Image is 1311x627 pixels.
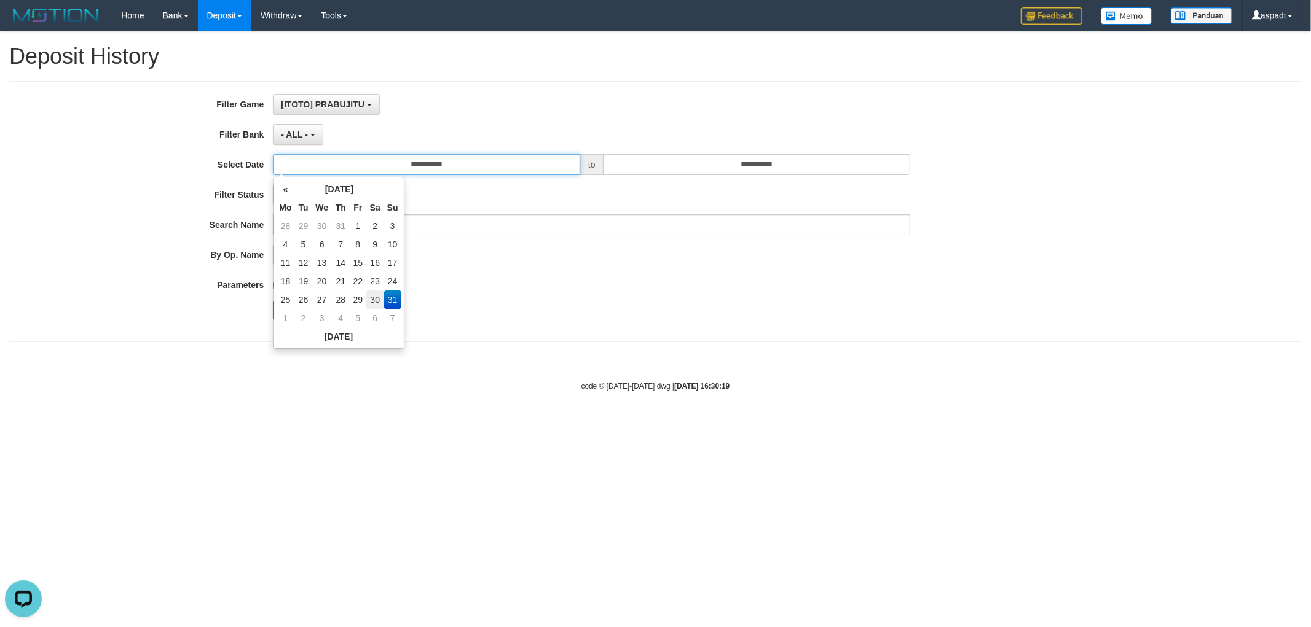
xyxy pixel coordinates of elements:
[273,94,380,115] button: [ITOTO] PRABUJITU
[674,382,730,391] strong: [DATE] 16:30:19
[276,272,294,290] td: 18
[366,217,384,235] td: 2
[384,272,401,290] td: 24
[295,235,312,254] td: 5
[384,309,401,327] td: 7
[295,217,312,235] td: 29
[312,254,332,272] td: 13
[273,124,323,145] button: - ALL -
[276,217,294,235] td: 28
[332,217,350,235] td: 31
[281,99,364,109] span: [ITOTO] PRABUJITU
[581,382,730,391] small: code © [DATE]-[DATE] dwg |
[1171,7,1232,24] img: panduan.png
[350,290,366,309] td: 29
[384,235,401,254] td: 10
[350,272,366,290] td: 22
[276,327,401,346] th: [DATE]
[384,290,401,309] td: 31
[276,254,294,272] td: 11
[312,309,332,327] td: 3
[366,235,384,254] td: 9
[295,309,312,327] td: 2
[295,290,312,309] td: 26
[295,254,312,272] td: 12
[312,272,332,290] td: 20
[350,217,366,235] td: 1
[384,254,401,272] td: 17
[366,198,384,217] th: Sa
[276,198,294,217] th: Mo
[295,198,312,217] th: Tu
[332,272,350,290] td: 21
[1101,7,1152,25] img: Button%20Memo.svg
[350,235,366,254] td: 8
[281,130,308,139] span: - ALL -
[580,154,604,175] span: to
[1021,7,1082,25] img: Feedback.jpg
[312,235,332,254] td: 6
[295,180,384,198] th: [DATE]
[384,217,401,235] td: 3
[312,198,332,217] th: We
[332,254,350,272] td: 14
[366,309,384,327] td: 6
[366,290,384,309] td: 30
[5,5,42,42] button: Open LiveChat chat widget
[312,290,332,309] td: 27
[312,217,332,235] td: 30
[276,290,294,309] td: 25
[366,254,384,272] td: 16
[295,272,312,290] td: 19
[332,309,350,327] td: 4
[350,198,366,217] th: Fr
[366,272,384,290] td: 23
[332,235,350,254] td: 7
[332,290,350,309] td: 28
[276,180,294,198] th: «
[384,198,401,217] th: Su
[332,198,350,217] th: Th
[350,254,366,272] td: 15
[350,309,366,327] td: 5
[276,309,294,327] td: 1
[276,235,294,254] td: 4
[9,6,103,25] img: MOTION_logo.png
[9,44,1302,69] h1: Deposit History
